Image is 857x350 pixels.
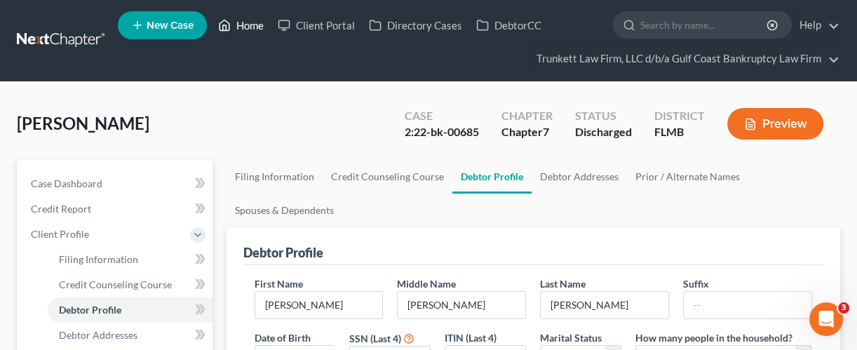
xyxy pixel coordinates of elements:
label: First Name [255,276,303,291]
a: DebtorCC [469,13,548,38]
button: Preview [727,108,823,140]
input: -- [541,292,668,318]
input: Search by name... [640,12,769,38]
span: Debtor Addresses [59,329,137,341]
a: Help [792,13,839,38]
label: Middle Name [397,276,456,291]
div: Status [575,108,632,124]
label: Last Name [540,276,586,291]
a: Case Dashboard [20,171,212,196]
div: 2:22-bk-00685 [405,124,479,140]
iframe: Intercom live chat [809,302,843,336]
span: Debtor Profile [59,304,121,316]
div: Debtor Profile [243,244,323,261]
a: Filing Information [48,247,212,272]
span: Filing Information [59,253,138,265]
input: -- [684,292,811,318]
a: Debtor Profile [452,160,532,194]
div: Chapter [501,108,553,124]
a: Prior / Alternate Names [627,160,748,194]
a: Directory Cases [362,13,469,38]
a: Debtor Profile [48,297,212,323]
label: How many people in the household? [635,330,792,345]
span: Credit Counseling Course [59,278,172,290]
input: -- [255,292,383,318]
a: Home [211,13,271,38]
a: Trunkett Law Firm, LLC d/b/a Gulf Coast Bankruptcy Law Firm [529,46,839,72]
label: Marital Status [540,330,602,345]
label: ITIN (Last 4) [445,330,497,345]
a: Spouses & Dependents [227,194,342,227]
span: 7 [543,125,549,138]
span: New Case [147,20,194,31]
label: Suffix [683,276,709,291]
span: Credit Report [31,203,91,215]
a: Debtor Addresses [532,160,627,194]
a: Credit Counseling Course [48,272,212,297]
a: Credit Counseling Course [323,160,452,194]
a: Debtor Addresses [48,323,212,348]
label: Date of Birth [255,330,311,345]
div: Chapter [501,124,553,140]
input: M.I [398,292,525,318]
div: Case [405,108,479,124]
span: 3 [838,302,849,314]
div: District [654,108,705,124]
a: Credit Report [20,196,212,222]
span: Client Profile [31,228,89,240]
a: Filing Information [227,160,323,194]
div: FLMB [654,124,705,140]
a: Client Portal [271,13,362,38]
label: SSN (Last 4) [349,331,401,346]
div: Discharged [575,124,632,140]
span: [PERSON_NAME] [17,113,149,133]
span: Case Dashboard [31,177,102,189]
